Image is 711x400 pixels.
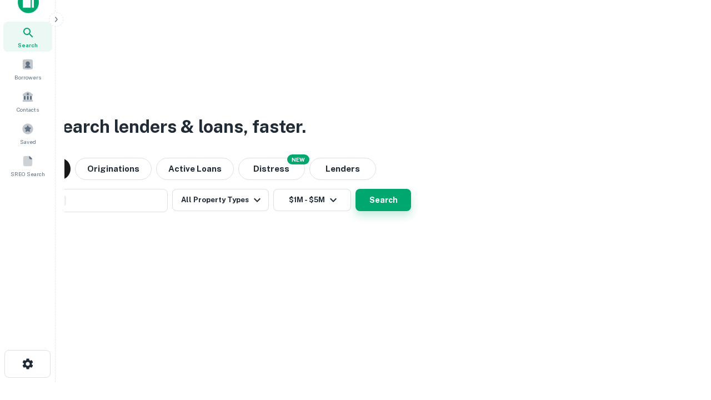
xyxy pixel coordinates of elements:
h3: Search lenders & loans, faster. [51,113,306,140]
a: Search [3,22,52,52]
span: Contacts [17,105,39,114]
span: Borrowers [14,73,41,82]
button: Search [355,189,411,211]
a: Borrowers [3,54,52,84]
button: Search distressed loans with lien and other non-mortgage details. [238,158,305,180]
span: SREO Search [11,169,45,178]
button: $1M - $5M [273,189,351,211]
button: Originations [75,158,152,180]
button: Active Loans [156,158,234,180]
a: Saved [3,118,52,148]
div: NEW [287,154,309,164]
button: All Property Types [172,189,269,211]
a: Contacts [3,86,52,116]
span: Saved [20,137,36,146]
iframe: Chat Widget [655,311,711,364]
a: SREO Search [3,151,52,181]
span: Search [18,41,38,49]
button: Lenders [309,158,376,180]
